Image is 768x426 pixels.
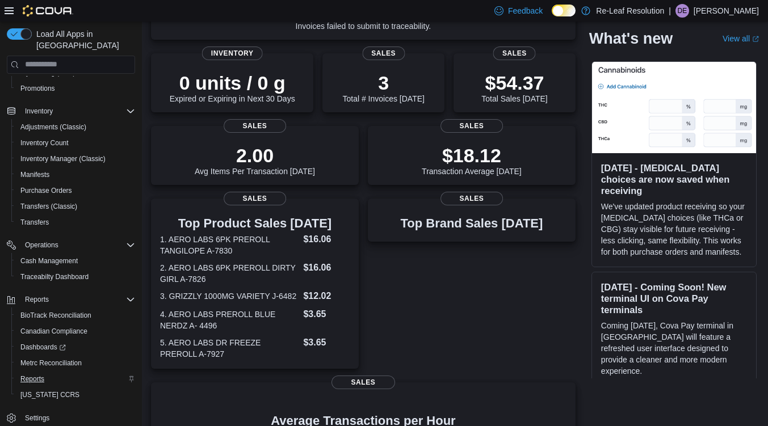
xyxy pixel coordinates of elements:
[303,261,349,275] dd: $16.06
[440,119,503,133] span: Sales
[596,4,664,18] p: Re-Leaf Resolution
[723,34,759,43] a: View allExternal link
[16,324,135,338] span: Canadian Compliance
[342,71,424,94] p: 3
[20,154,106,163] span: Inventory Manager (Classic)
[160,234,299,256] dt: 1. AERO LABS 6PK PREROLL TANGILOPE A-7830
[601,320,747,377] p: Coming [DATE], Cova Pay terminal in [GEOGRAPHIC_DATA] will feature a refreshed user interface des...
[481,71,547,94] p: $54.37
[20,411,135,425] span: Settings
[601,162,747,196] h3: [DATE] - [MEDICAL_DATA] choices are now saved when receiving
[20,104,57,118] button: Inventory
[11,339,140,355] a: Dashboards
[20,238,63,252] button: Operations
[20,170,49,179] span: Manifests
[16,82,60,95] a: Promotions
[16,82,135,95] span: Promotions
[401,217,543,230] h3: Top Brand Sales [DATE]
[16,152,135,166] span: Inventory Manager (Classic)
[303,233,349,246] dd: $16.06
[25,295,49,304] span: Reports
[25,414,49,423] span: Settings
[11,167,140,183] button: Manifests
[16,340,135,354] span: Dashboards
[20,104,135,118] span: Inventory
[16,388,84,402] a: [US_STATE] CCRS
[11,199,140,214] button: Transfers (Classic)
[601,281,747,315] h3: [DATE] - Coming Soon! New terminal UI on Cova Pay terminals
[16,254,82,268] a: Cash Management
[675,4,689,18] div: Donna Epperly
[303,289,349,303] dd: $12.02
[16,372,135,386] span: Reports
[20,186,72,195] span: Purchase Orders
[160,290,299,302] dt: 3. GRIZZLY 1000MG VARIETY J-6482
[224,192,286,205] span: Sales
[195,144,315,167] p: 2.00
[493,47,536,60] span: Sales
[20,256,78,265] span: Cash Management
[20,84,55,93] span: Promotions
[601,201,747,258] p: We've updated product receiving so your [MEDICAL_DATA] choices (like THCa or CBG) stay visible fo...
[331,376,395,389] span: Sales
[11,151,140,167] button: Inventory Manager (Classic)
[20,311,91,320] span: BioTrack Reconciliation
[20,358,82,368] span: Metrc Reconciliation
[20,293,135,306] span: Reports
[224,119,286,133] span: Sales
[481,71,547,103] div: Total Sales [DATE]
[16,270,93,284] a: Traceabilty Dashboard
[752,36,759,43] svg: External link
[2,237,140,253] button: Operations
[2,410,140,426] button: Settings
[11,371,140,387] button: Reports
[11,214,140,230] button: Transfers
[16,388,135,402] span: Washington CCRS
[2,103,140,119] button: Inventory
[589,29,673,48] h2: What's new
[16,309,135,322] span: BioTrack Reconciliation
[440,192,503,205] span: Sales
[422,144,522,176] div: Transaction Average [DATE]
[11,183,140,199] button: Purchase Orders
[195,144,315,176] div: Avg Items Per Transaction [DATE]
[16,324,92,338] a: Canadian Compliance
[16,340,70,354] a: Dashboards
[11,387,140,403] button: [US_STATE] CCRS
[20,218,49,227] span: Transfers
[20,238,135,252] span: Operations
[11,81,140,96] button: Promotions
[16,356,86,370] a: Metrc Reconciliation
[2,292,140,307] button: Reports
[669,4,671,18] p: |
[16,200,135,213] span: Transfers (Classic)
[170,71,295,94] p: 0 units / 0 g
[20,343,66,352] span: Dashboards
[16,184,77,197] a: Purchase Orders
[694,4,759,18] p: [PERSON_NAME]
[16,120,135,134] span: Adjustments (Classic)
[16,254,135,268] span: Cash Management
[20,202,77,211] span: Transfers (Classic)
[20,374,44,383] span: Reports
[16,152,110,166] a: Inventory Manager (Classic)
[16,200,82,213] a: Transfers (Classic)
[552,5,576,16] input: Dark Mode
[16,120,91,134] a: Adjustments (Classic)
[11,119,140,135] button: Adjustments (Classic)
[160,262,299,285] dt: 2. AERO LABS 6PK PREROLL DIRTY GIRL A-7826
[160,309,299,331] dt: 4. AERO LABS PREROLL BLUE NERDZ A- 4496
[16,309,96,322] a: BioTrack Reconciliation
[20,327,87,336] span: Canadian Compliance
[32,28,135,51] span: Load All Apps in [GEOGRAPHIC_DATA]
[16,136,135,150] span: Inventory Count
[342,71,424,103] div: Total # Invoices [DATE]
[11,355,140,371] button: Metrc Reconciliation
[508,5,543,16] span: Feedback
[11,269,140,285] button: Traceabilty Dashboard
[16,356,135,370] span: Metrc Reconciliation
[16,270,135,284] span: Traceabilty Dashboard
[16,168,54,182] a: Manifests
[16,216,135,229] span: Transfers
